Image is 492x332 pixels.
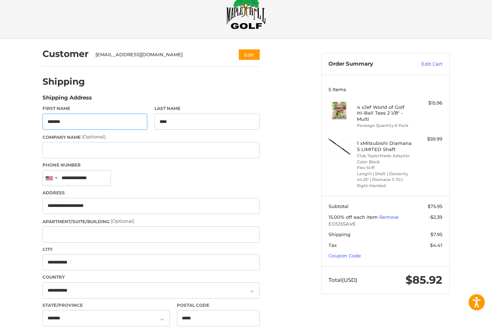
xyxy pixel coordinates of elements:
[43,162,260,168] label: Phone Number
[43,190,260,196] label: Address
[43,94,92,105] legend: Shipping Address
[43,218,260,225] label: Apartment/Suite/Building
[379,214,399,220] a: Remove
[328,214,379,220] span: 15.00% off each item
[43,302,170,309] label: State/Province
[357,171,412,189] li: Length | Shaft | Dexterity 44.25" | Diamana S 70 | Right-Handed
[406,273,442,287] span: $85.92
[43,246,260,253] label: City
[428,203,442,209] span: $75.95
[43,76,85,87] h2: Shipping
[328,221,442,228] span: EOS15SAVE
[328,203,349,209] span: Subtotal
[43,274,260,280] label: Country
[414,136,442,143] div: $59.99
[177,302,260,309] label: Postal Code
[43,105,148,112] label: First Name
[430,231,442,237] span: $7.95
[357,153,412,159] li: Club TaylorMade Adapter
[430,242,442,248] span: $4.41
[155,105,260,112] label: Last Name
[328,276,357,283] span: Total (USD)
[328,242,337,248] span: Tax
[357,165,412,171] li: Flex Stiff
[43,171,59,186] div: United States: +1
[328,253,361,258] a: Coupon Code
[111,218,134,224] small: (Optional)
[328,231,350,237] span: Shipping
[95,51,225,58] div: [EMAIL_ADDRESS][DOMAIN_NAME]
[406,61,442,68] a: Edit Cart
[357,159,412,165] li: Color Black
[239,49,260,60] button: Edit
[357,104,412,122] h4: 4 x Jef World of Golf Hi-Ball Tees 2 1/8" - Multi
[82,134,106,140] small: (Optional)
[43,133,260,141] label: Company Name
[357,140,412,152] h4: 1 x Mitsubishi Diamana S LIMITED Shaft
[429,214,442,220] span: -$2.39
[328,87,442,92] h3: 5 Items
[357,123,412,129] li: Package Quantity 6 Pack
[414,99,442,107] div: $15.96
[328,61,406,68] h3: Order Summary
[43,48,89,59] h2: Customer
